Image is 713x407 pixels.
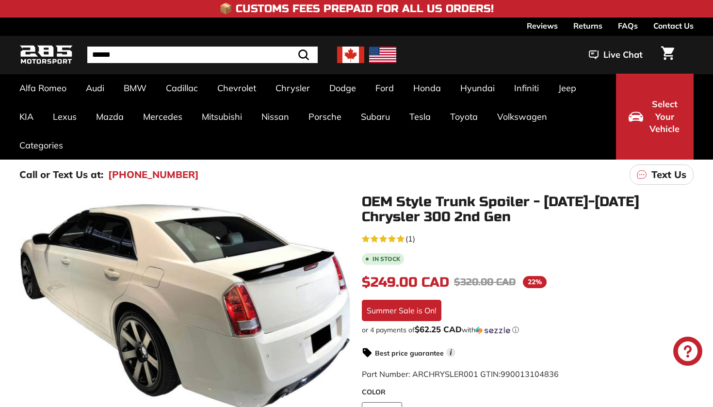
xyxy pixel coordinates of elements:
[616,74,694,160] button: Select Your Vehicle
[320,74,366,102] a: Dodge
[86,102,133,131] a: Mazda
[87,47,318,63] input: Search
[576,43,655,67] button: Live Chat
[375,349,444,358] strong: Best price guarantee
[651,167,686,182] p: Text Us
[133,102,192,131] a: Mercedes
[362,325,694,335] div: or 4 payments of$62.25 CADwithSezzle Click to learn more about Sezzle
[573,17,602,34] a: Returns
[618,17,638,34] a: FAQs
[19,167,103,182] p: Call or Text Us at:
[362,300,441,321] div: Summer Sale is On!
[670,337,705,368] inbox-online-store-chat: Shopify online store chat
[108,167,199,182] a: [PHONE_NUMBER]
[252,102,299,131] a: Nissan
[527,17,558,34] a: Reviews
[43,102,86,131] a: Lexus
[454,276,516,288] span: $320.00 CAD
[415,324,462,334] span: $62.25 CAD
[655,38,680,71] a: Cart
[219,3,494,15] h4: 📦 Customs Fees Prepaid for All US Orders!
[451,74,504,102] a: Hyundai
[366,74,404,102] a: Ford
[653,17,694,34] a: Contact Us
[208,74,266,102] a: Chevrolet
[19,44,73,66] img: Logo_285_Motorsport_areodynamics_components
[475,326,510,335] img: Sezzle
[630,164,694,185] a: Text Us
[10,131,73,160] a: Categories
[603,49,643,61] span: Live Chat
[362,387,694,397] label: COLOR
[504,74,549,102] a: Infiniti
[362,195,694,225] h1: OEM Style Trunk Spoiler - [DATE]-[DATE] Chrysler 300 2nd Gen
[648,98,681,135] span: Select Your Vehicle
[446,348,455,357] span: i
[10,74,76,102] a: Alfa Romeo
[114,74,156,102] a: BMW
[362,274,449,291] span: $249.00 CAD
[501,369,559,379] span: 990013104836
[523,276,547,288] span: 22%
[10,102,43,131] a: KIA
[362,325,694,335] div: or 4 payments of with
[400,102,440,131] a: Tesla
[76,74,114,102] a: Audi
[299,102,351,131] a: Porsche
[156,74,208,102] a: Cadillac
[404,74,451,102] a: Honda
[549,74,586,102] a: Jeep
[373,256,400,262] b: In stock
[405,233,415,244] span: (1)
[487,102,557,131] a: Volkswagen
[362,232,694,244] a: 5.0 rating (1 votes)
[266,74,320,102] a: Chrysler
[192,102,252,131] a: Mitsubishi
[362,369,559,379] span: Part Number: ARCHRYSLER001 GTIN:
[440,102,487,131] a: Toyota
[351,102,400,131] a: Subaru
